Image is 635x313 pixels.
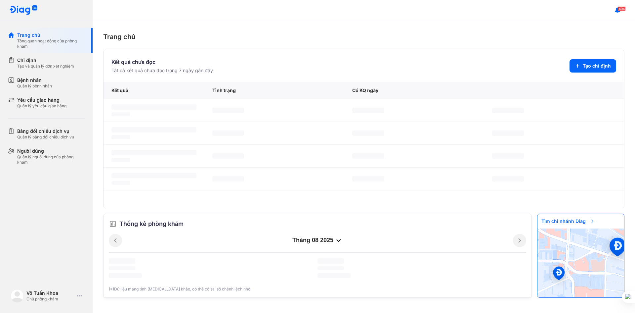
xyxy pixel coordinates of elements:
[26,290,74,296] div: Võ Tuấn Khoa
[212,153,244,159] span: ‌
[109,286,526,292] div: (*)Dữ liệu mang tính [MEDICAL_DATA] khảo, có thể có sai số chênh lệch nhỏ.
[109,220,117,228] img: order.5a6da16c.svg
[492,130,524,136] span: ‌
[111,67,213,74] div: Tất cả kết quả chưa đọc trong 7 ngày gần đây
[344,82,484,99] div: Có KQ ngày
[17,77,52,83] div: Bệnh nhân
[212,130,244,136] span: ‌
[618,6,626,11] span: 404
[352,153,384,159] span: ‌
[17,64,74,69] div: Tạo và quản lý đơn xét nghiệm
[111,104,196,110] span: ‌
[17,38,85,49] div: Tổng quan hoạt động của phòng khám
[17,97,66,103] div: Yêu cầu giao hàng
[11,289,24,302] img: logo
[109,273,142,278] span: ‌
[17,103,66,109] div: Quản lý yêu cầu giao hàng
[317,273,351,278] span: ‌
[570,59,616,73] button: Tạo chỉ định
[317,258,344,264] span: ‌
[317,266,344,270] span: ‌
[17,32,85,38] div: Trang chủ
[17,57,74,64] div: Chỉ định
[352,108,384,113] span: ‌
[104,82,204,99] div: Kết quả
[111,58,213,66] div: Kết quả chưa đọc
[122,236,513,244] div: tháng 08 2025
[111,112,130,116] span: ‌
[17,128,74,134] div: Bảng đối chiếu dịch vụ
[111,181,130,185] span: ‌
[103,32,624,42] div: Trang chủ
[17,154,85,165] div: Quản lý người dùng của phòng khám
[111,150,196,155] span: ‌
[492,176,524,182] span: ‌
[111,158,130,162] span: ‌
[583,63,611,69] span: Tạo chỉ định
[352,176,384,182] span: ‌
[212,176,244,182] span: ‌
[26,296,74,302] div: Chủ phòng khám
[537,214,599,229] span: Tìm chi nhánh Diag
[111,135,130,139] span: ‌
[17,148,85,154] div: Người dùng
[9,5,38,16] img: logo
[492,108,524,113] span: ‌
[17,134,74,140] div: Quản lý bảng đối chiếu dịch vụ
[17,83,52,89] div: Quản lý bệnh nhân
[492,153,524,159] span: ‌
[111,173,196,178] span: ‌
[352,130,384,136] span: ‌
[204,82,344,99] div: Tình trạng
[212,108,244,113] span: ‌
[119,219,184,229] span: Thống kê phòng khám
[111,127,196,132] span: ‌
[109,258,135,264] span: ‌
[109,266,135,270] span: ‌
